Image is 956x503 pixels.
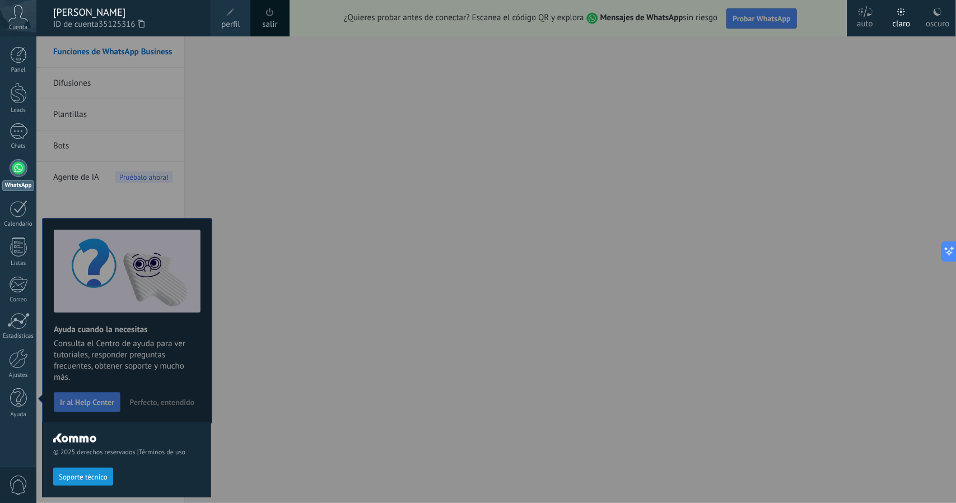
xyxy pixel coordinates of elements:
[53,472,113,481] a: Soporte técnico
[53,18,200,31] span: ID de cuenta
[53,448,200,457] span: © 2025 derechos reservados |
[893,7,911,36] div: claro
[2,180,34,191] div: WhatsApp
[53,6,200,18] div: [PERSON_NAME]
[99,18,144,31] span: 35125316
[59,473,108,481] span: Soporte técnico
[2,67,35,74] div: Panel
[2,411,35,418] div: Ayuda
[2,372,35,379] div: Ajustes
[2,221,35,228] div: Calendario
[53,468,113,486] button: Soporte técnico
[2,260,35,267] div: Listas
[221,18,240,31] span: perfil
[2,296,35,304] div: Correo
[2,143,35,150] div: Chats
[139,448,185,457] a: Términos de uso
[857,7,873,36] div: auto
[9,24,27,31] span: Cuenta
[2,333,35,340] div: Estadísticas
[926,7,949,36] div: oscuro
[2,107,35,114] div: Leads
[262,18,277,31] a: salir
